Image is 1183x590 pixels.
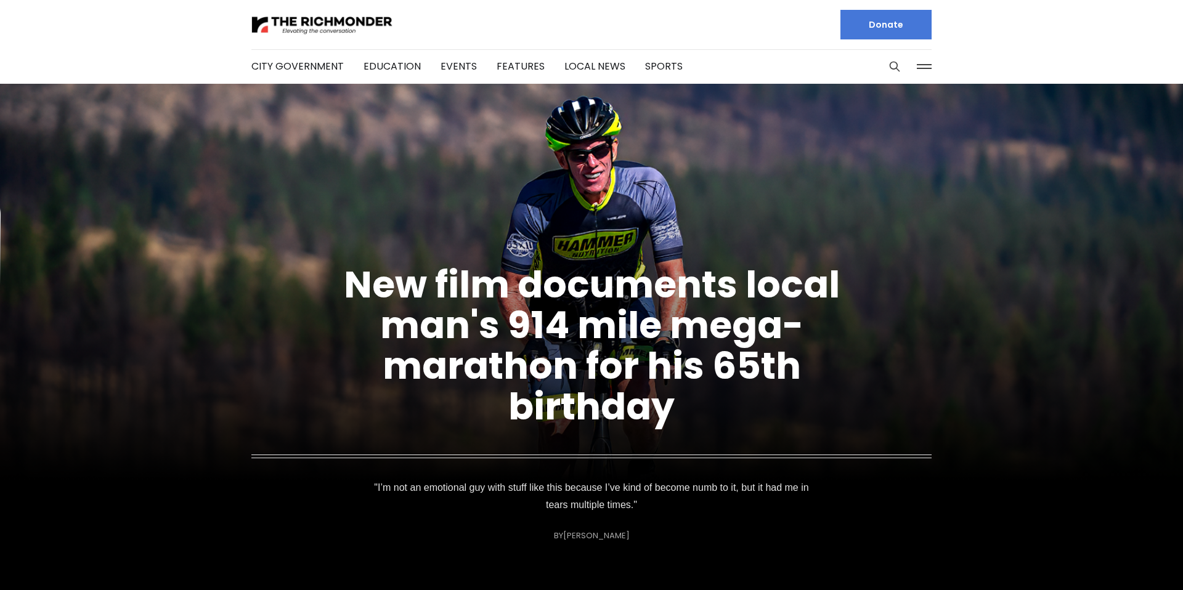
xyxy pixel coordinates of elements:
a: [PERSON_NAME] [563,530,630,541]
a: Local News [564,59,625,73]
button: Search this site [885,57,904,76]
a: New film documents local man's 914 mile mega-marathon for his 65th birthday [344,259,840,432]
a: Features [497,59,545,73]
div: By [554,531,630,540]
img: The Richmonder [251,14,393,36]
a: Events [441,59,477,73]
a: City Government [251,59,344,73]
a: Education [364,59,421,73]
p: "I’m not an emotional guy with stuff like this because I’ve kind of become numb to it, but it had... [372,479,811,514]
a: Sports [645,59,683,73]
iframe: portal-trigger [1078,530,1183,590]
a: Donate [840,10,932,39]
